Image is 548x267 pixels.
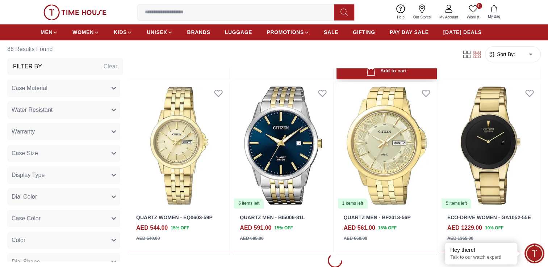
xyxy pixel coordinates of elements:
span: 15 % OFF [171,225,189,231]
a: GIFTING [353,26,375,39]
div: AED 1365.00 [447,235,473,242]
a: BRANDS [187,26,210,39]
a: QUARTZ MEN - BI5006-81L5 items left [233,82,333,209]
img: ECO-DRIVE WOMEN - GA1052-55E [440,82,540,209]
h4: AED 544.00 [136,224,168,232]
span: Dial Shape [12,258,40,266]
button: Sort By: [488,51,515,58]
span: Water Resistant [12,106,53,114]
h4: AED 1229.00 [447,224,482,232]
div: Clear [104,62,117,71]
div: 1 items left [338,198,368,208]
div: 5 items left [442,198,471,208]
button: Case Material [7,80,120,97]
button: Warranty [7,123,120,140]
span: 15 % OFF [378,225,397,231]
h4: AED 561.00 [344,224,375,232]
span: WOMEN [72,29,94,36]
span: Case Size [12,149,38,158]
a: [DATE] DEALS [443,26,482,39]
h6: 86 Results Found [7,41,123,58]
span: BRANDS [187,29,210,36]
span: Warranty [12,127,35,136]
span: MEN [41,29,53,36]
a: PROMOTIONS [267,26,309,39]
a: Help [393,3,409,21]
span: My Bag [485,14,503,19]
button: Display Type [7,166,120,184]
img: QUARTZ WOMEN - EQ0603-59P [129,82,229,209]
div: AED 660.00 [344,235,367,242]
img: QUARTZ MEN - BI5006-81L [233,82,333,209]
span: Sort By: [495,51,515,58]
div: 5 items left [234,198,264,208]
button: Water Resistant [7,101,120,119]
a: QUARTZ WOMEN - EQ0603-59P [136,215,213,220]
span: Case Color [12,214,41,223]
a: KIDS [114,26,132,39]
span: Display Type [12,171,45,179]
button: Case Size [7,145,120,162]
a: LUGGAGE [225,26,252,39]
a: QUARTZ MEN - BF2013-56P1 items left [336,82,437,209]
span: My Account [436,14,461,20]
span: 0 [476,3,482,9]
p: Talk to our watch expert! [450,254,512,260]
span: 10 % OFF [485,225,503,231]
span: Help [394,14,407,20]
button: Dial Color [7,188,120,205]
a: QUARTZ MEN - BF2013-56P [344,215,411,220]
img: ... [43,4,106,20]
span: Case Material [12,84,47,93]
a: ECO-DRIVE WOMEN - GA1052-55E [447,215,531,220]
a: Our Stores [409,3,435,21]
button: Add to cart [336,63,437,80]
span: PROMOTIONS [267,29,304,36]
span: LUGGAGE [225,29,252,36]
a: UNISEX [147,26,172,39]
div: AED 640.00 [136,235,160,242]
span: 15 % OFF [274,225,293,231]
span: Color [12,236,25,245]
a: QUARTZ MEN - BI5006-81L [240,215,305,220]
div: Hey there! [450,246,512,254]
span: GIFTING [353,29,375,36]
span: SALE [324,29,338,36]
a: PAY DAY SALE [390,26,429,39]
span: KIDS [114,29,127,36]
div: Add to cart [366,66,406,76]
a: MEN [41,26,58,39]
a: WOMEN [72,26,99,39]
a: 0Wishlist [463,3,484,21]
span: Wishlist [464,14,482,20]
button: Case Color [7,210,120,227]
span: Our Stores [410,14,434,20]
a: SALE [324,26,338,39]
button: My Bag [484,4,505,21]
img: QUARTZ MEN - BF2013-56P [336,82,437,209]
span: [DATE] DEALS [443,29,482,36]
div: Chat Widget [524,243,544,263]
span: PAY DAY SALE [390,29,429,36]
div: AED 695.00 [240,235,263,242]
h3: Filter By [13,62,42,71]
a: ECO-DRIVE WOMEN - GA1052-55E5 items left [440,82,540,209]
h4: AED 591.00 [240,224,271,232]
span: UNISEX [147,29,167,36]
span: Dial Color [12,192,37,201]
button: Color [7,232,120,249]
